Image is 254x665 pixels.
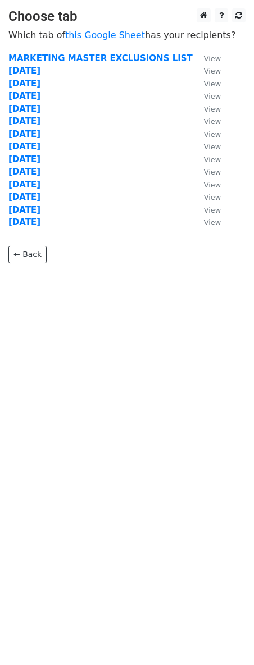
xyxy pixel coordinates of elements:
small: View [204,80,221,88]
a: View [193,167,221,177]
small: View [204,54,221,63]
a: this Google Sheet [65,30,145,40]
a: View [193,91,221,101]
small: View [204,143,221,151]
small: View [204,206,221,214]
small: View [204,130,221,139]
small: View [204,105,221,113]
a: [DATE] [8,79,40,89]
a: View [193,217,221,227]
a: [DATE] [8,104,40,114]
small: View [204,218,221,227]
a: MARKETING MASTER EXCLUSIONS LIST [8,53,193,63]
a: [DATE] [8,91,40,101]
a: View [193,79,221,89]
small: View [204,67,221,75]
a: [DATE] [8,129,40,139]
a: ← Back [8,246,47,263]
a: [DATE] [8,217,40,227]
a: [DATE] [8,116,40,126]
a: [DATE] [8,66,40,76]
a: [DATE] [8,141,40,152]
small: View [204,168,221,176]
a: [DATE] [8,180,40,190]
small: View [204,181,221,189]
a: View [193,104,221,114]
small: View [204,92,221,100]
a: View [193,192,221,202]
a: [DATE] [8,167,40,177]
a: View [193,141,221,152]
a: View [193,66,221,76]
small: View [204,155,221,164]
a: View [193,129,221,139]
small: View [204,193,221,201]
h3: Choose tab [8,8,246,25]
a: View [193,116,221,126]
a: [DATE] [8,192,40,202]
a: View [193,180,221,190]
a: [DATE] [8,154,40,164]
a: View [193,53,221,63]
a: View [193,205,221,215]
a: [DATE] [8,205,40,215]
p: Which tab of has your recipients? [8,29,246,41]
a: View [193,154,221,164]
small: View [204,117,221,126]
